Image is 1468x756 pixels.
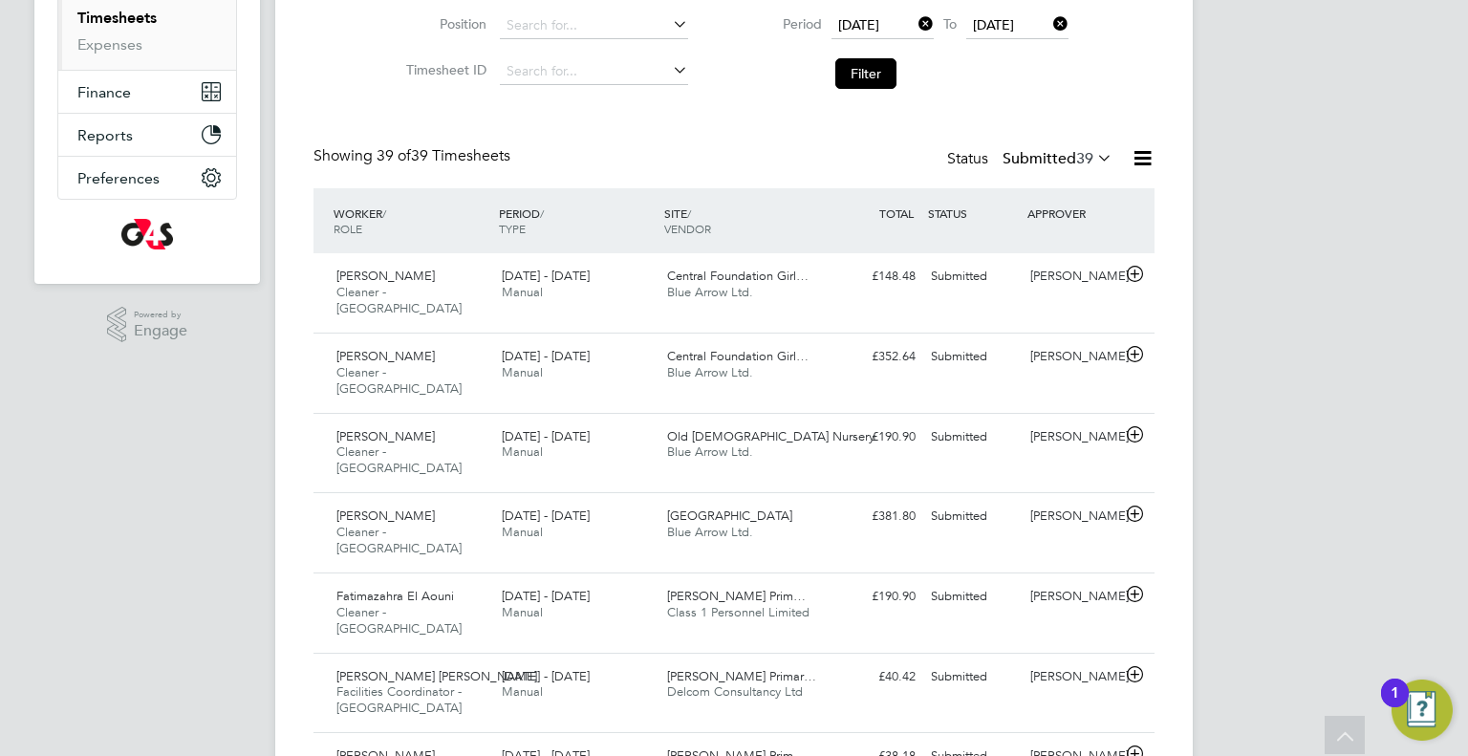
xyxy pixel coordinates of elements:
label: Position [400,15,486,32]
span: [GEOGRAPHIC_DATA] [667,508,792,524]
div: SITE [659,196,825,246]
span: [PERSON_NAME] [336,268,435,284]
div: [PERSON_NAME] [1023,661,1122,693]
span: 39 Timesheets [377,146,510,165]
label: Submitted [1003,149,1112,168]
span: / [687,205,691,221]
div: Showing [313,146,514,166]
div: 1 [1391,693,1399,718]
span: [DATE] - [DATE] [502,348,590,364]
div: Submitted [923,261,1023,292]
span: To [938,11,962,36]
a: Powered byEngage [107,307,188,343]
div: £40.42 [824,661,923,693]
span: Blue Arrow Ltd. [667,284,753,300]
span: Central Foundation Girl… [667,268,809,284]
a: Go to home page [57,219,237,249]
div: Submitted [923,341,1023,373]
span: Blue Arrow Ltd. [667,524,753,540]
div: APPROVER [1023,196,1122,230]
button: Finance [58,71,236,113]
span: [DATE] [838,16,879,33]
div: [PERSON_NAME] [1023,341,1122,373]
span: / [540,205,544,221]
span: Manual [502,604,543,620]
span: Cleaner - [GEOGRAPHIC_DATA] [336,604,462,637]
span: Powered by [134,307,187,323]
button: Preferences [58,157,236,199]
span: [PERSON_NAME] [336,428,435,444]
div: £148.48 [824,261,923,292]
span: [PERSON_NAME] [336,348,435,364]
span: Engage [134,323,187,339]
span: Facilities Coordinator - [GEOGRAPHIC_DATA] [336,683,462,716]
span: [PERSON_NAME] Primar… [667,668,816,684]
span: Fatimazahra El Aouni [336,588,454,604]
div: £381.80 [824,501,923,532]
button: Reports [58,114,236,156]
span: [DATE] - [DATE] [502,668,590,684]
input: Search for... [500,12,688,39]
span: Manual [502,284,543,300]
label: Timesheet ID [400,61,486,78]
div: £190.90 [824,421,923,453]
div: [PERSON_NAME] [1023,421,1122,453]
span: Finance [77,83,131,101]
span: [DATE] - [DATE] [502,588,590,604]
div: £190.90 [824,581,923,613]
div: PERIOD [494,196,659,246]
a: Expenses [77,35,142,54]
div: [PERSON_NAME] [1023,581,1122,613]
span: Cleaner - [GEOGRAPHIC_DATA] [336,524,462,556]
span: [DATE] - [DATE] [502,428,590,444]
span: Old [DEMOGRAPHIC_DATA] Nursery [667,428,874,444]
span: Blue Arrow Ltd. [667,443,753,460]
input: Search for... [500,58,688,85]
img: g4s-logo-retina.png [121,219,173,249]
div: Status [947,146,1116,173]
span: [PERSON_NAME] Prim… [667,588,806,604]
span: Cleaner - [GEOGRAPHIC_DATA] [336,443,462,476]
span: TOTAL [879,205,914,221]
span: Central Foundation Girl… [667,348,809,364]
span: ROLE [334,221,362,236]
span: VENDOR [664,221,711,236]
span: Manual [502,443,543,460]
span: [DATE] [973,16,1014,33]
a: Timesheets [77,9,157,27]
span: Manual [502,683,543,700]
button: Filter [835,58,896,89]
span: 39 [1076,149,1093,168]
div: Submitted [923,421,1023,453]
span: Delcom Consultancy Ltd [667,683,803,700]
div: Submitted [923,581,1023,613]
span: / [382,205,386,221]
span: Cleaner - [GEOGRAPHIC_DATA] [336,284,462,316]
span: [PERSON_NAME] [PERSON_NAME] [336,668,537,684]
span: TYPE [499,221,526,236]
span: [PERSON_NAME] [336,508,435,524]
span: Manual [502,364,543,380]
span: Class 1 Personnel Limited [667,604,810,620]
span: [DATE] - [DATE] [502,268,590,284]
div: WORKER [329,196,494,246]
span: [DATE] - [DATE] [502,508,590,524]
span: Reports [77,126,133,144]
span: 39 of [377,146,411,165]
div: STATUS [923,196,1023,230]
label: Period [736,15,822,32]
span: Blue Arrow Ltd. [667,364,753,380]
div: Submitted [923,501,1023,532]
span: Preferences [77,169,160,187]
div: [PERSON_NAME] [1023,501,1122,532]
span: Manual [502,524,543,540]
div: Submitted [923,661,1023,693]
div: [PERSON_NAME] [1023,261,1122,292]
span: Cleaner - [GEOGRAPHIC_DATA] [336,364,462,397]
button: Open Resource Center, 1 new notification [1392,680,1453,741]
div: £352.64 [824,341,923,373]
